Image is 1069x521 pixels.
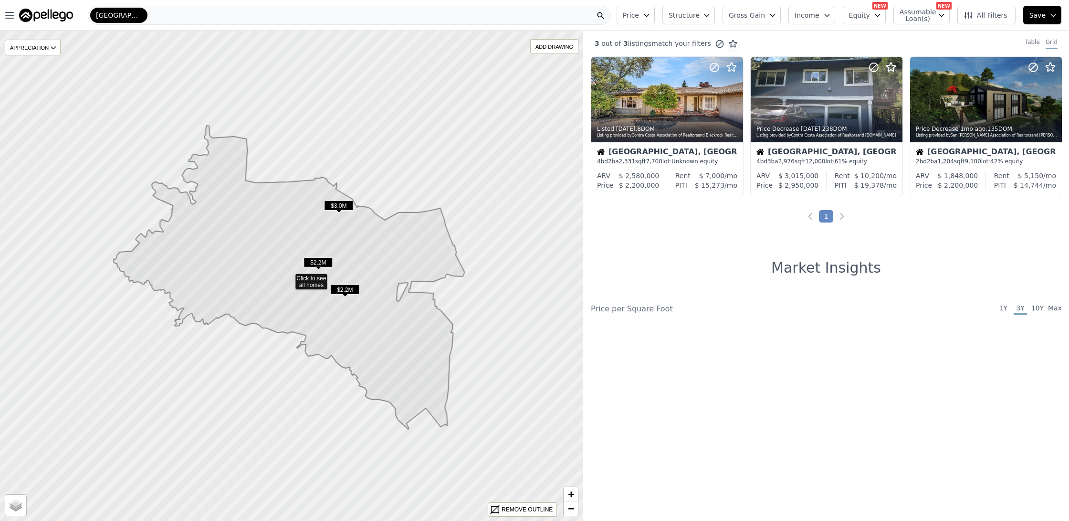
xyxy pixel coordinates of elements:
[1009,171,1056,181] div: /mo
[938,158,954,165] span: 1,204
[595,40,599,47] span: 3
[324,201,353,211] span: $3.0M
[960,126,985,132] time: 2025-07-22 21:33
[771,259,881,276] h1: Market Insights
[778,158,795,165] span: 2,976
[675,181,687,190] div: PITI
[843,6,886,24] button: Equity
[916,158,1056,165] div: 2 bd 2 ba sqft lot · 42% equity
[699,172,724,180] span: $ 7,000
[756,125,898,133] div: Price Decrease , 238 DOM
[623,11,639,20] span: Price
[938,172,978,180] span: $ 1,848,000
[646,158,662,165] span: 7,700
[330,285,359,295] span: $2.2M
[583,212,1069,221] ul: Pagination
[5,495,26,516] a: Layers
[916,181,932,190] div: Price
[1046,38,1058,49] div: Grid
[1048,303,1061,315] span: Max
[756,171,770,181] div: ARV
[756,181,773,190] div: Price
[1023,6,1061,24] button: Save
[531,40,578,53] div: ADD DRAWING
[900,9,930,22] span: Assumable Loan(s)
[662,6,715,24] button: Structure
[996,303,1010,315] span: 1Y
[916,148,923,156] img: House
[835,181,847,190] div: PITI
[795,11,819,20] span: Income
[964,11,1007,20] span: All Filters
[619,158,635,165] span: 2,331
[675,171,691,181] div: Rent
[778,181,819,189] span: $ 2,950,000
[805,158,825,165] span: 12,000
[619,181,660,189] span: $ 2,200,000
[938,181,978,189] span: $ 2,200,000
[801,126,820,132] time: 2025-08-07 22:49
[916,148,1056,158] div: [GEOGRAPHIC_DATA], [GEOGRAPHIC_DATA]
[502,505,553,514] div: REMOVE OUTLINE
[756,133,898,138] div: Listing provided by Contra Costa Association of Realtors and [DOMAIN_NAME]
[723,6,781,24] button: Gross Gain
[304,257,333,271] div: $2.2M
[910,56,1061,196] a: Price Decrease 1mo ago,135DOMListing provided bySan [PERSON_NAME] Association of Realtorsand [PER...
[5,40,61,55] div: APPRECIATION
[957,6,1016,24] button: All Filters
[872,2,888,10] div: NEW
[568,488,574,500] span: +
[669,11,699,20] span: Structure
[756,148,764,156] img: House
[1025,38,1040,49] div: Table
[96,11,142,20] span: [GEOGRAPHIC_DATA]
[591,303,826,315] div: Price per Square Foot
[1018,172,1043,180] span: $ 5,150
[1031,303,1044,315] span: 10Y
[750,56,902,196] a: Price Decrease [DATE],238DOMListing provided byContra Costa Association of Realtorsand [DOMAIN_NA...
[936,2,952,10] div: NEW
[597,148,605,156] img: House
[778,172,819,180] span: $ 3,015,000
[564,501,578,516] a: Zoom out
[837,212,847,221] a: Next page
[597,148,737,158] div: [GEOGRAPHIC_DATA], [GEOGRAPHIC_DATA]
[854,172,884,180] span: $ 10,200
[695,181,724,189] span: $ 15,273
[691,171,737,181] div: /mo
[304,257,333,267] span: $2.2M
[591,56,743,196] a: Listed [DATE],8DOMListing provided byContra Costa Association of Realtorsand Blackrock Realty & I...
[994,181,1006,190] div: PITI
[756,148,897,158] div: [GEOGRAPHIC_DATA], [GEOGRAPHIC_DATA]
[788,6,835,24] button: Income
[1014,303,1027,315] span: 3Y
[916,133,1057,138] div: Listing provided by San [PERSON_NAME] Association of Realtors and [PERSON_NAME] & Co.
[651,39,711,48] span: match your filters
[1014,181,1043,189] span: $ 14,744
[806,212,815,221] a: Previous page
[324,201,353,214] div: $3.0M
[616,126,636,132] time: 2025-08-15 03:47
[597,125,738,133] div: Listed , 8 DOM
[617,6,655,24] button: Price
[1006,181,1056,190] div: /mo
[597,181,613,190] div: Price
[330,285,359,298] div: $2.2M
[1029,11,1046,20] span: Save
[19,9,73,22] img: Pellego
[597,133,738,138] div: Listing provided by Contra Costa Association of Realtors and Blackrock Realty & Invest
[756,158,897,165] div: 4 bd 3 ba sqft lot · 61% equity
[849,11,870,20] span: Equity
[687,181,737,190] div: /mo
[847,181,897,190] div: /mo
[964,158,981,165] span: 9,100
[597,158,737,165] div: 4 bd 2 ba sqft lot · Unknown equity
[729,11,765,20] span: Gross Gain
[994,171,1009,181] div: Rent
[893,6,950,24] button: Assumable Loan(s)
[621,40,628,47] span: 3
[916,125,1057,133] div: Price Decrease , 135 DOM
[619,172,660,180] span: $ 2,580,000
[597,171,610,181] div: ARV
[819,210,834,223] a: Page 1 is your current page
